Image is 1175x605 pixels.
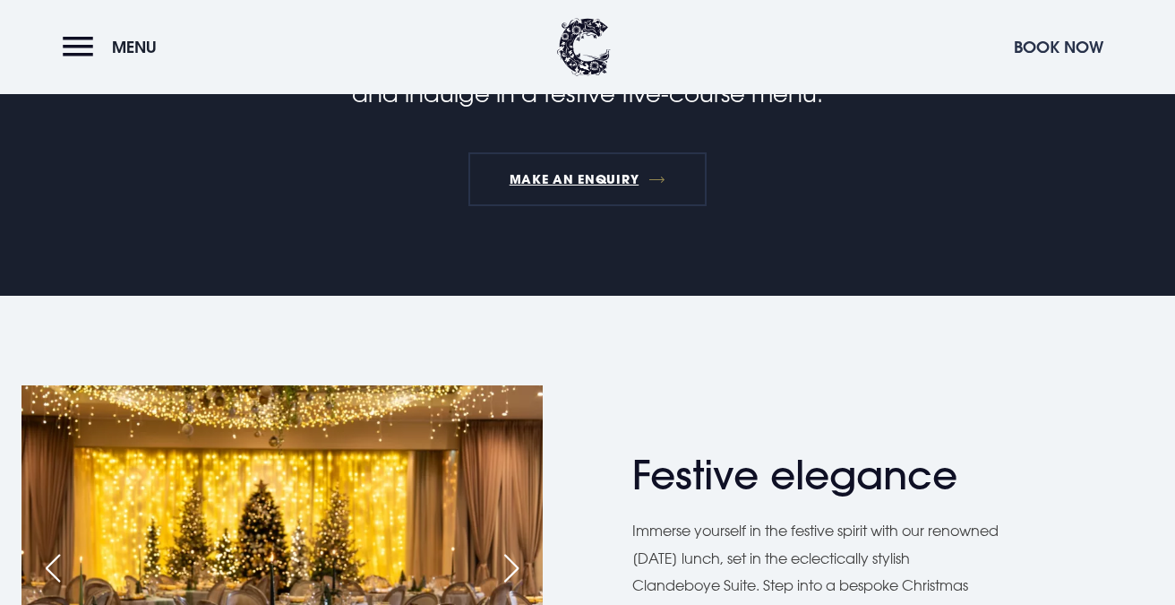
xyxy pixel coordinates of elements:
div: Previous slide [30,549,75,588]
h2: Festive elegance [632,452,982,499]
button: Menu [63,28,166,66]
a: MAKE AN ENQUIRY [468,152,706,206]
span: Menu [112,37,157,57]
img: Clandeboye Lodge [557,18,611,76]
div: Next slide [489,549,534,588]
button: Book Now [1005,28,1112,66]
